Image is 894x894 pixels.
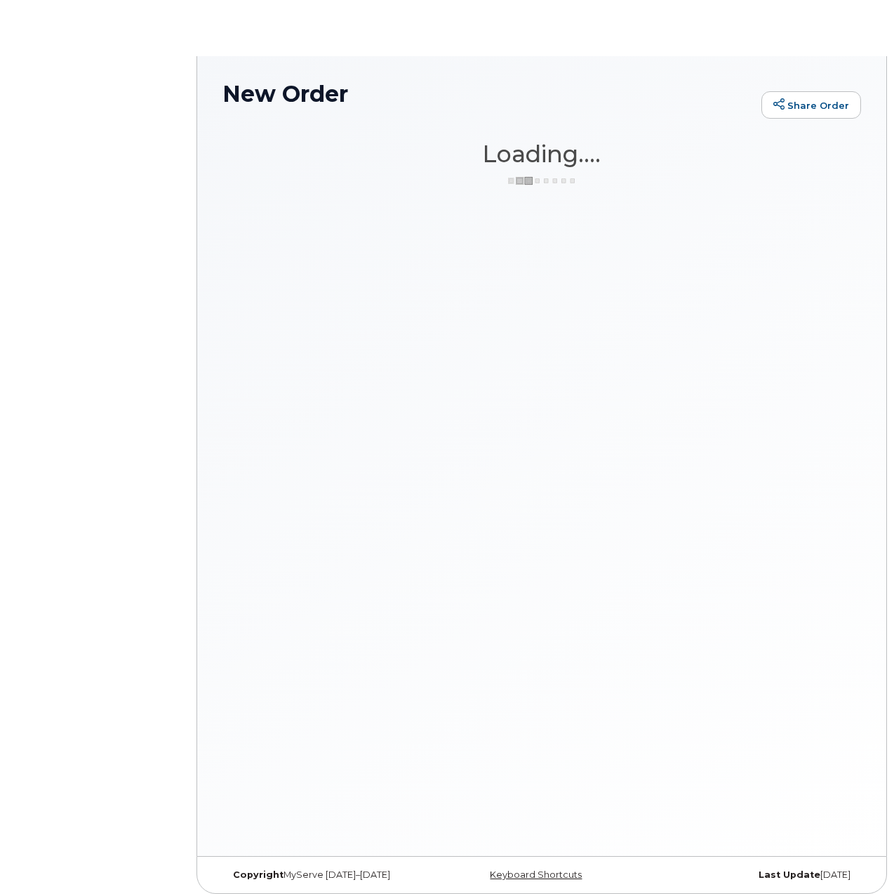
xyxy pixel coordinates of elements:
[507,176,577,186] img: ajax-loader-3a6953c30dc77f0bf724df975f13086db4f4c1262e45940f03d1251963f1bf2e.gif
[648,869,861,881] div: [DATE]
[759,869,820,880] strong: Last Update
[233,869,283,880] strong: Copyright
[490,869,582,880] a: Keyboard Shortcuts
[222,81,754,106] h1: New Order
[222,141,861,166] h1: Loading....
[761,91,861,119] a: Share Order
[222,869,435,881] div: MyServe [DATE]–[DATE]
